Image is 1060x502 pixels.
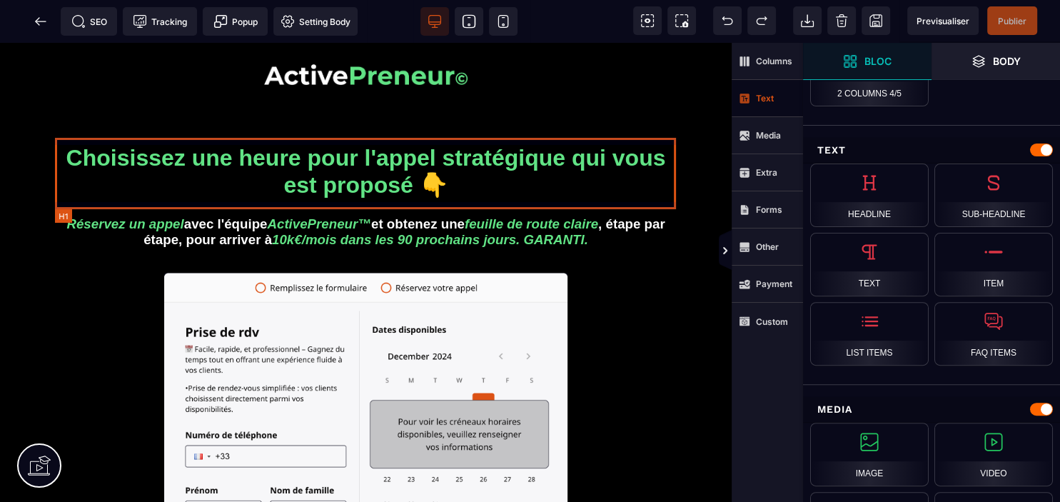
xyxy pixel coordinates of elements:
[66,174,183,189] i: Réservez un appel
[756,130,781,141] strong: Media
[756,167,777,178] strong: Extra
[281,14,350,29] span: Setting Body
[264,21,468,42] img: 7b87ecaa6c95394209cf9458865daa2d_ActivePreneur%C2%A9.png
[810,233,929,296] div: Text
[465,174,598,189] i: feuille de route claire
[667,6,696,35] span: Screenshot
[272,189,588,205] i: 10k€/mois dans les 90 prochains jours. GARANTI.
[633,6,662,35] span: View components
[810,423,929,486] div: Image
[213,14,258,29] span: Popup
[56,170,677,209] h3: avec l'équipe et obtenez une , étape par étape, pour arriver à
[756,56,792,66] strong: Columns
[907,6,979,35] span: Preview
[756,93,774,104] strong: Text
[998,16,1026,26] span: Publier
[71,14,107,29] span: SEO
[756,316,788,327] strong: Custom
[803,137,1060,164] div: Text
[864,56,892,66] strong: Bloc
[803,396,1060,423] div: Media
[756,278,792,289] strong: Payment
[267,174,371,189] i: ActivePreneur™
[934,423,1053,486] div: Video
[993,56,1021,66] strong: Body
[932,43,1060,80] span: Open Layer Manager
[810,302,929,366] div: List Items
[56,95,677,163] h1: Choisissez une heure pour l'appel stratégique qui vous est proposé 👇
[917,16,969,26] span: Previsualiser
[934,302,1053,366] div: FAQ Items
[756,241,779,252] strong: Other
[803,43,932,80] span: Open Blocks
[934,233,1053,296] div: Item
[133,14,187,29] span: Tracking
[756,204,782,215] strong: Forms
[934,164,1053,227] div: Sub-Headline
[810,164,929,227] div: Headline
